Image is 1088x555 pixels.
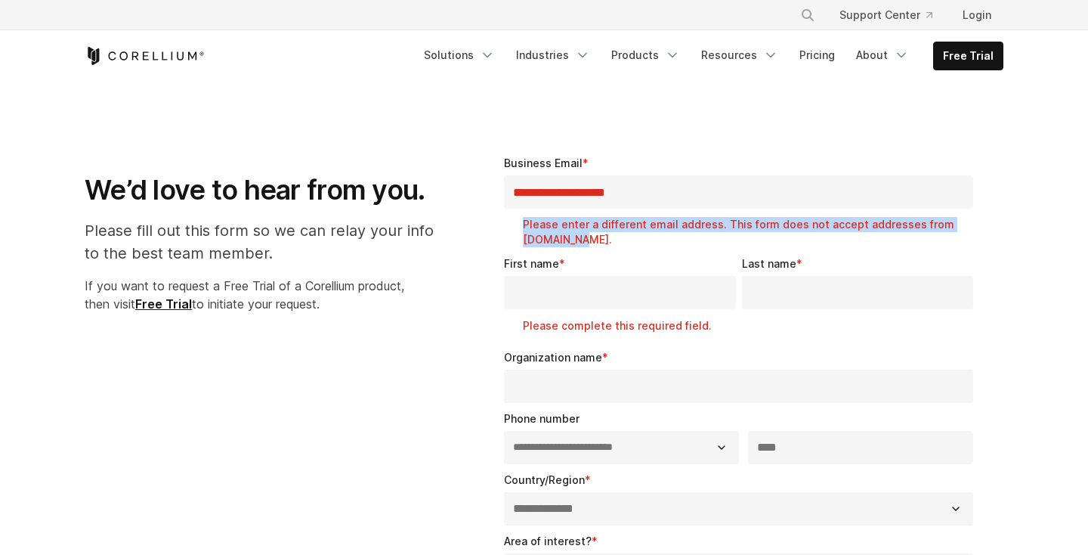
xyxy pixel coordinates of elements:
label: Please enter a different email address. This form does not accept addresses from [DOMAIN_NAME]. [523,217,979,247]
span: Organization name [504,351,602,364]
p: If you want to request a Free Trial of a Corellium product, then visit to initiate your request. [85,277,450,313]
a: Free Trial [135,296,192,312]
span: Last name [742,257,796,270]
a: Resources [692,42,787,69]
div: Navigation Menu [782,2,1003,29]
a: Free Trial [934,42,1003,70]
a: Login [950,2,1003,29]
a: Industries [507,42,599,69]
label: Please complete this required field. [523,318,741,333]
span: Business Email [504,157,583,169]
a: Support Center [827,2,944,29]
a: Corellium Home [85,47,205,65]
button: Search [794,2,821,29]
a: Solutions [415,42,504,69]
span: Country/Region [504,473,585,486]
a: Products [602,42,689,69]
span: Area of interest? [504,535,592,547]
span: First name [504,257,559,270]
div: Navigation Menu [415,42,1003,70]
h1: We’d love to hear from you. [85,173,450,207]
span: Phone number [504,412,580,425]
a: About [847,42,918,69]
a: Pricing [790,42,844,69]
p: Please fill out this form so we can relay your info to the best team member. [85,219,450,265]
